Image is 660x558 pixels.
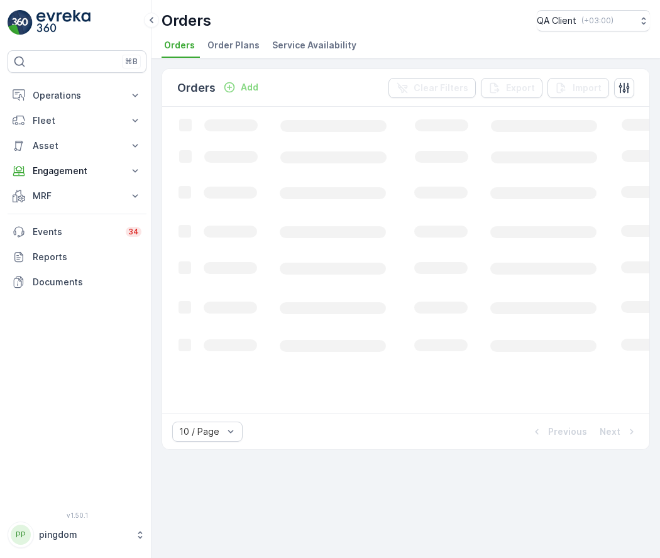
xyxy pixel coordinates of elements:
[8,522,146,548] button: PPpingdom
[506,82,535,94] p: Export
[8,158,146,183] button: Engagement
[33,226,118,238] p: Events
[33,251,141,263] p: Reports
[547,78,609,98] button: Import
[164,39,195,52] span: Orders
[128,227,139,237] p: 34
[241,81,258,94] p: Add
[414,82,468,94] p: Clear Filters
[573,82,602,94] p: Import
[218,80,263,95] button: Add
[8,244,146,270] a: Reports
[598,424,639,439] button: Next
[207,39,260,52] span: Order Plans
[481,78,542,98] button: Export
[529,424,588,439] button: Previous
[548,425,587,438] p: Previous
[33,89,121,102] p: Operations
[600,425,620,438] p: Next
[8,270,146,295] a: Documents
[125,57,138,67] p: ⌘B
[11,525,31,545] div: PP
[33,114,121,127] p: Fleet
[177,79,216,97] p: Orders
[33,276,141,288] p: Documents
[33,139,121,152] p: Asset
[8,10,33,35] img: logo
[8,108,146,133] button: Fleet
[8,133,146,158] button: Asset
[537,10,650,31] button: QA Client(+03:00)
[39,528,129,541] p: pingdom
[537,14,576,27] p: QA Client
[162,11,211,31] p: Orders
[33,190,121,202] p: MRF
[388,78,476,98] button: Clear Filters
[8,83,146,108] button: Operations
[272,39,356,52] span: Service Availability
[8,183,146,209] button: MRF
[581,16,613,26] p: ( +03:00 )
[8,219,146,244] a: Events34
[8,511,146,519] span: v 1.50.1
[33,165,121,177] p: Engagement
[36,10,91,35] img: logo_light-DOdMpM7g.png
